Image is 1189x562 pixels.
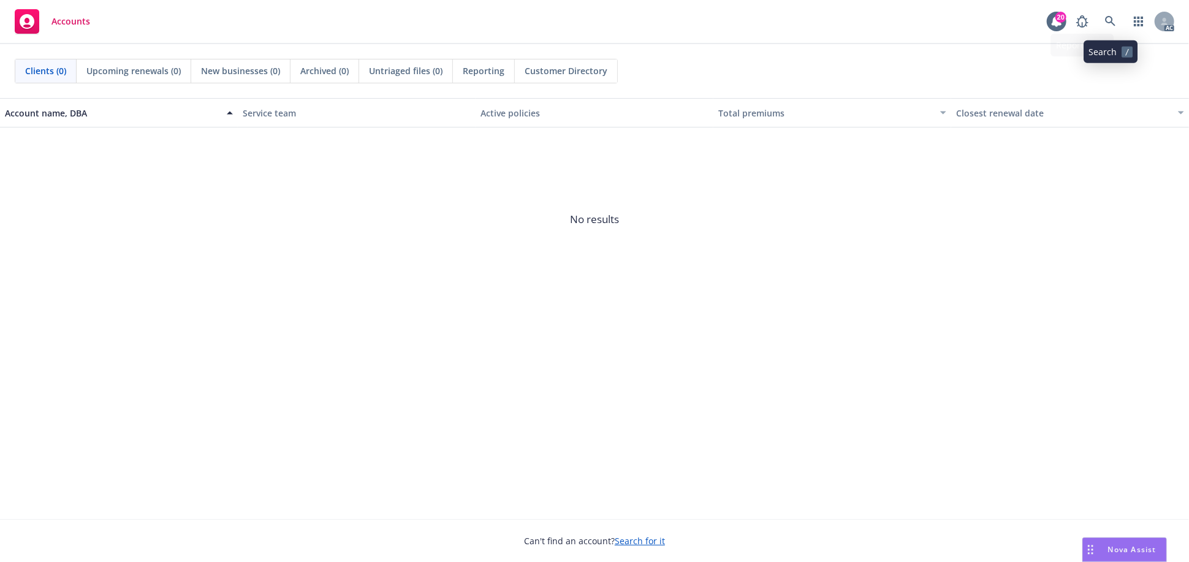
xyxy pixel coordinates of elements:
div: Service team [243,107,471,120]
span: Can't find an account? [524,534,665,547]
a: Report a Bug [1070,9,1095,34]
button: Service team [238,98,476,127]
div: 20 [1055,12,1066,23]
div: Drag to move [1083,538,1098,561]
button: Active policies [476,98,713,127]
button: Nova Assist [1082,537,1167,562]
div: Account name, DBA [5,107,219,120]
span: Untriaged files (0) [369,64,443,77]
div: Active policies [481,107,708,120]
a: Accounts [10,4,95,39]
button: Total premiums [713,98,951,127]
span: Clients (0) [25,64,66,77]
div: Closest renewal date [956,107,1171,120]
span: Nova Assist [1108,544,1157,555]
button: Closest renewal date [951,98,1189,127]
span: Archived (0) [300,64,349,77]
span: Reporting [463,64,504,77]
a: Search [1098,9,1123,34]
span: Accounts [51,17,90,26]
span: Upcoming renewals (0) [86,64,181,77]
div: Total premiums [718,107,933,120]
span: New businesses (0) [201,64,280,77]
a: Search for it [615,535,665,547]
a: Switch app [1126,9,1151,34]
span: Customer Directory [525,64,607,77]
